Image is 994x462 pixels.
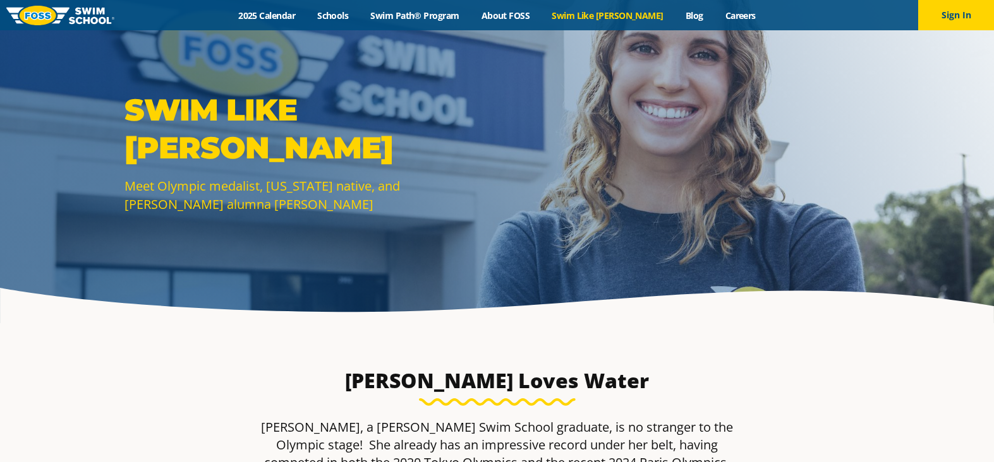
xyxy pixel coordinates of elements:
[6,6,114,25] img: FOSS Swim School Logo
[674,9,714,21] a: Blog
[360,9,470,21] a: Swim Path® Program
[714,9,767,21] a: Careers
[124,177,491,213] p: Meet Olympic medalist, [US_STATE] native, and [PERSON_NAME] alumna [PERSON_NAME]
[227,9,306,21] a: 2025 Calendar
[306,9,360,21] a: Schools
[325,368,669,393] h3: [PERSON_NAME] Loves Water
[470,9,541,21] a: About FOSS
[541,9,675,21] a: Swim Like [PERSON_NAME]
[124,91,491,167] p: SWIM LIKE [PERSON_NAME]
